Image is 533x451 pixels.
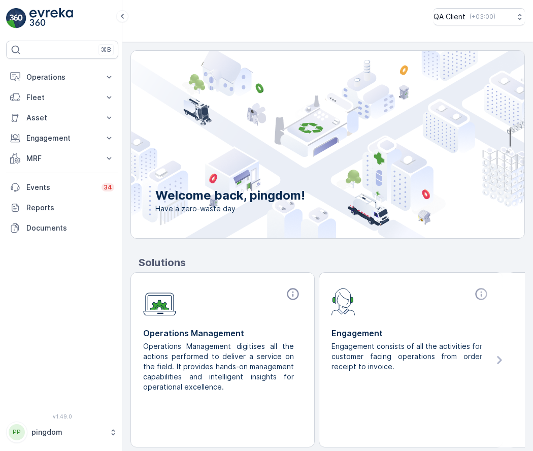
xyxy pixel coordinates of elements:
[155,204,305,214] span: Have a zero-waste day
[26,223,114,233] p: Documents
[26,113,98,123] p: Asset
[26,182,95,192] p: Events
[26,92,98,103] p: Fleet
[6,148,118,169] button: MRF
[26,72,98,82] p: Operations
[85,51,524,238] img: city illustration
[104,183,112,191] p: 34
[9,424,25,440] div: PP
[29,8,73,28] img: logo_light-DOdMpM7g.png
[139,255,525,270] p: Solutions
[143,341,294,392] p: Operations Management digitises all the actions performed to deliver a service on the field. It p...
[331,341,482,372] p: Engagement consists of all the activities for customer facing operations from order receipt to in...
[143,287,176,316] img: module-icon
[26,133,98,143] p: Engagement
[470,13,495,21] p: ( +03:00 )
[331,327,490,339] p: Engagement
[26,203,114,213] p: Reports
[31,427,104,437] p: pingdom
[101,46,111,54] p: ⌘B
[143,327,302,339] p: Operations Management
[6,67,118,87] button: Operations
[6,108,118,128] button: Asset
[434,12,465,22] p: QA Client
[6,198,118,218] a: Reports
[155,187,305,204] p: Welcome back, pingdom!
[331,287,355,315] img: module-icon
[6,87,118,108] button: Fleet
[6,422,118,443] button: PPpingdom
[26,153,98,164] p: MRF
[6,413,118,420] span: v 1.49.0
[6,128,118,148] button: Engagement
[6,218,118,238] a: Documents
[6,177,118,198] a: Events34
[434,8,525,25] button: QA Client(+03:00)
[6,8,26,28] img: logo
